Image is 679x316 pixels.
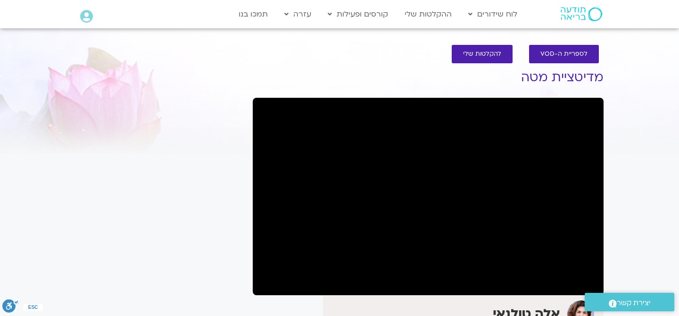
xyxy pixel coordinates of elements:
[561,7,602,21] img: תודעה בריאה
[323,5,393,23] a: קורסים ופעילות
[464,5,522,23] a: לוח שידורים
[617,297,651,309] span: יצירת קשר
[540,51,588,58] span: לספריית ה-VOD
[463,51,501,58] span: להקלטות שלי
[400,5,456,23] a: ההקלטות שלי
[452,45,513,63] a: להקלטות שלי
[585,293,674,311] a: יצירת קשר
[253,70,604,85] h1: מדיטציית מטה
[234,5,273,23] a: תמכו בנו
[280,5,316,23] a: עזרה
[529,45,599,63] a: לספריית ה-VOD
